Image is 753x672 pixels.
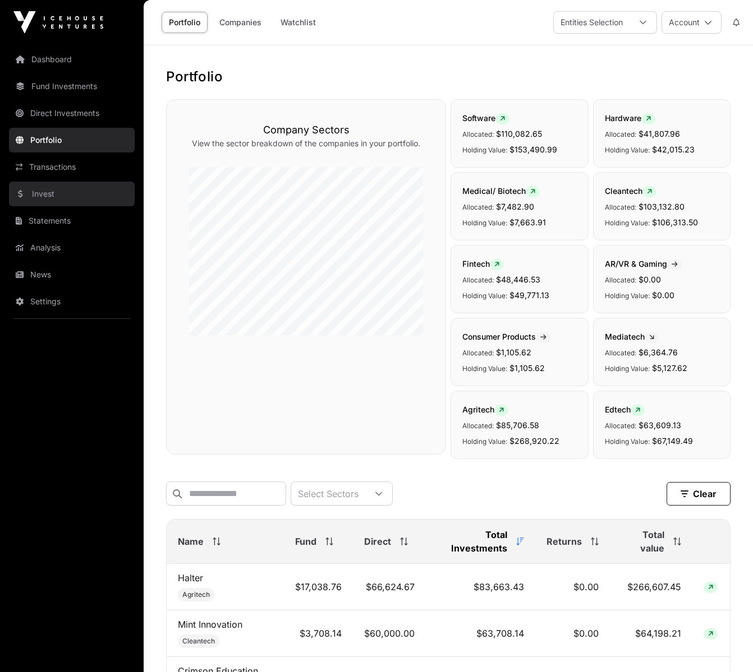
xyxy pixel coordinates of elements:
span: Holding Value: [605,291,650,300]
a: Fund Investments [9,74,135,99]
a: Dashboard [9,47,135,72]
span: Holding Value: [462,146,507,154]
td: $63,708.14 [426,610,535,657]
span: $1,105.62 [496,347,531,357]
span: Agritech [182,590,210,599]
span: $48,446.53 [496,275,540,284]
a: News [9,262,135,287]
span: Mediatech [605,332,659,341]
span: Holding Value: [605,364,650,373]
p: View the sector breakdown of the companies in your portfolio. [189,138,423,149]
span: $110,082.65 [496,129,542,138]
a: Companies [212,12,269,33]
span: Agritech [462,405,508,414]
a: Halter [178,572,203,583]
span: $5,127.62 [652,363,687,373]
td: $266,607.45 [610,564,692,610]
span: Holding Value: [462,437,507,446]
span: $106,313.50 [652,217,698,227]
iframe: Chat Widget [697,618,753,672]
a: Statements [9,208,135,233]
span: Cleantech [182,637,215,646]
span: Holding Value: [605,437,650,446]
span: Allocated: [462,203,494,211]
span: Fintech [462,259,504,268]
span: Holding Value: [462,364,507,373]
span: AR/VR & Gaming [605,259,682,268]
span: Edtech [605,405,645,414]
td: $0.00 [535,564,610,610]
span: Medical/ Biotech [462,186,540,196]
span: $0.00 [652,290,674,300]
td: $17,038.76 [284,564,353,610]
span: $0.00 [639,275,661,284]
span: Allocated: [605,203,636,211]
td: $83,663.43 [426,564,535,610]
span: Name [178,535,204,548]
span: Allocated: [462,421,494,430]
span: $85,706.58 [496,420,539,430]
span: Hardware [605,113,655,123]
td: $64,198.21 [610,610,692,657]
span: $7,663.91 [509,217,546,227]
span: Total Investments [437,528,507,555]
td: $66,624.67 [353,564,426,610]
span: $1,105.62 [509,363,545,373]
span: Total value [621,528,664,555]
span: $42,015.23 [652,145,695,154]
a: Portfolio [162,12,208,33]
div: Select Sectors [291,482,365,505]
span: Allocated: [605,130,636,138]
a: Watchlist [273,12,323,33]
a: Portfolio [9,128,135,152]
span: Holding Value: [605,219,650,227]
a: Mint Innovation [178,619,242,630]
img: Icehouse Ventures Logo [13,11,103,34]
td: $0.00 [535,610,610,657]
span: $49,771.13 [509,290,549,300]
span: $153,490.99 [509,145,557,154]
span: $63,609.13 [639,420,681,430]
h3: Company Sectors [189,122,423,138]
a: Settings [9,289,135,314]
a: Invest [9,182,135,206]
span: Allocated: [462,130,494,138]
td: $3,708.14 [284,610,353,657]
a: Direct Investments [9,101,135,126]
span: Allocated: [605,349,636,357]
span: Holding Value: [605,146,650,154]
h1: Portfolio [166,68,731,86]
span: Holding Value: [462,219,507,227]
span: Consumer Products [462,332,551,341]
span: $103,132.80 [639,202,685,211]
span: $7,482.90 [496,202,534,211]
span: Direct [364,535,391,548]
button: Clear [667,482,731,506]
td: $60,000.00 [353,610,426,657]
span: Holding Value: [462,291,507,300]
span: Allocated: [605,421,636,430]
span: Allocated: [462,276,494,284]
div: Entities Selection [554,12,630,33]
span: Allocated: [462,349,494,357]
span: Returns [547,535,582,548]
a: Analysis [9,235,135,260]
span: Software [462,113,509,123]
span: $268,920.22 [509,436,559,446]
span: Cleantech [605,186,656,196]
span: $67,149.49 [652,436,693,446]
span: Allocated: [605,276,636,284]
span: Fund [295,535,316,548]
a: Transactions [9,155,135,179]
span: $6,364.76 [639,347,678,357]
button: Account [662,11,722,34]
span: $41,807.96 [639,129,680,138]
